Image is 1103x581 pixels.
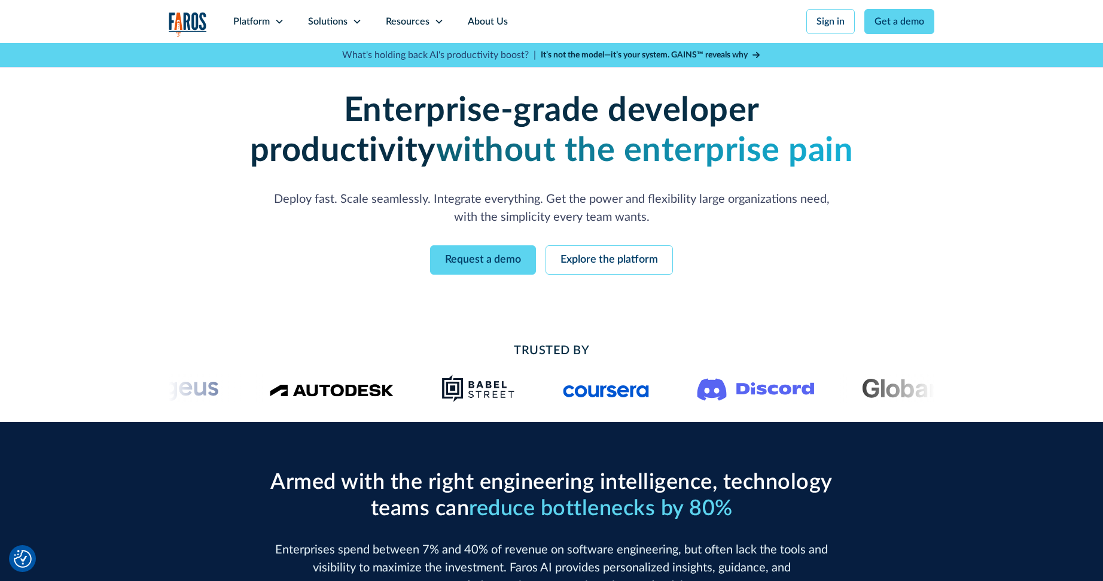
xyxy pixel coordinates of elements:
img: Babel Street logo png [442,374,516,403]
div: Resources [386,14,429,29]
a: Explore the platform [546,245,673,275]
h2: Trusted By [264,342,839,360]
img: Logo of the analytics and reporting company Faros. [169,12,207,36]
strong: It’s not the model—it’s your system. GAINS™ reveals why [541,51,748,59]
a: It’s not the model—it’s your system. GAINS™ reveals why [541,49,761,62]
a: Get a demo [864,9,934,34]
div: Solutions [308,14,348,29]
p: Deploy fast. Scale seamlessly. Integrate everything. Get the power and flexibility large organiza... [264,190,839,226]
p: What's holding back AI's productivity boost? | [342,48,536,62]
img: Logo of the design software company Autodesk. [270,381,394,397]
img: Logo of the communication platform Discord. [697,376,815,401]
img: Revisit consent button [14,550,32,568]
a: Request a demo [430,245,536,275]
span: reduce bottlenecks by 80% [469,498,733,519]
a: Sign in [806,9,855,34]
strong: Enterprise-grade developer productivity [250,94,760,168]
strong: without the enterprise pain [436,134,854,168]
button: Cookie Settings [14,550,32,568]
div: Platform [233,14,270,29]
a: home [169,12,207,36]
img: Logo of the online learning platform Coursera. [563,379,650,398]
h2: Armed with the right engineering intelligence, technology teams can [264,470,839,521]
